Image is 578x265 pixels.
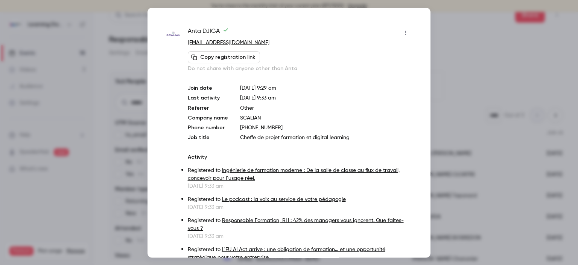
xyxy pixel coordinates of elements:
p: Last activity [188,94,228,102]
span: Anta DJIGA [188,26,229,38]
a: Le podcast : la voix au service de votre pédagogie [222,196,346,202]
div: v 4.0.25 [21,12,37,18]
div: Domaine: [DOMAIN_NAME] [20,20,85,26]
img: tab_domain_overview_orange.svg [30,44,37,50]
span: [DATE] 9:33 am [240,95,276,100]
p: SCALIAN [240,114,412,121]
p: Activity [188,153,412,161]
p: Join date [188,84,228,92]
a: Ingénierie de formation moderne : De la salle de classe au flux de travail, concevoir pour l’usag... [188,167,400,181]
img: logo_orange.svg [12,12,18,18]
p: Company name [188,114,228,121]
p: [DATE] 9:33 am [188,232,412,240]
p: Do not share with anyone other than Anta [188,64,412,72]
p: [PHONE_NUMBER] [240,124,412,131]
a: Responsable Formation, RH : 42% des managers vous ignorent. Que faites-vous ? [188,218,404,231]
p: Registered to [188,195,412,203]
p: Registered to [188,216,412,232]
p: [DATE] 9:33 am [188,182,412,190]
p: Cheffe de projet formation et digital learning [240,133,412,141]
a: [EMAIL_ADDRESS][DOMAIN_NAME] [188,40,269,45]
button: Copy registration link [188,51,260,63]
img: tab_keywords_by_traffic_grey.svg [85,44,91,50]
div: Domaine [39,44,58,49]
img: scalian.com [166,27,180,41]
p: Registered to [188,166,412,182]
p: [DATE] 9:29 am [240,84,412,92]
a: L'EU AI Act arrive : une obligation de formation… et une opportunité stratégique pour votre entre... [188,247,385,260]
p: Referrer [188,104,228,112]
img: website_grey.svg [12,20,18,26]
p: [DATE] 9:33 am [188,203,412,211]
p: Job title [188,133,228,141]
p: Other [240,104,412,112]
p: Phone number [188,124,228,131]
p: Registered to [188,245,412,261]
div: Mots-clés [94,44,115,49]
